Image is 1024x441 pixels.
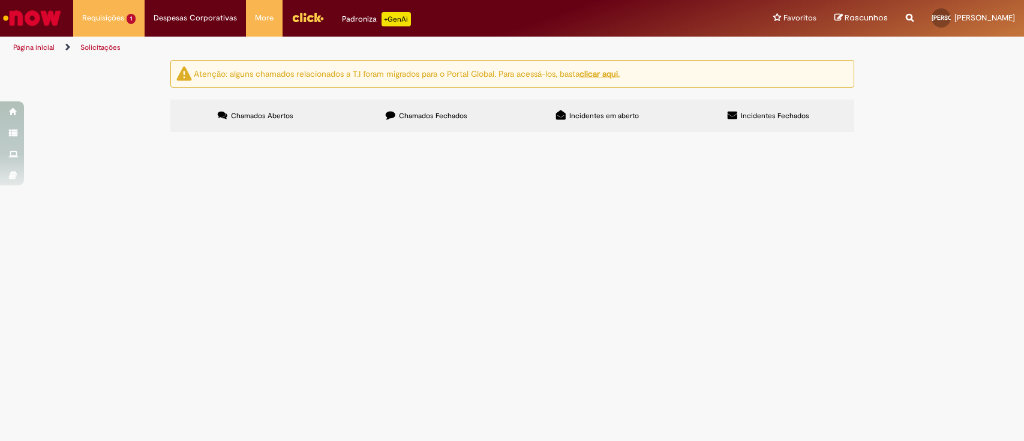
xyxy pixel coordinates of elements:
span: Favoritos [783,12,816,24]
a: Solicitações [80,43,121,52]
ng-bind-html: Atenção: alguns chamados relacionados a T.I foram migrados para o Portal Global. Para acessá-los,... [194,68,620,79]
span: Requisições [82,12,124,24]
span: 1 [127,14,136,24]
a: clicar aqui. [579,68,620,79]
span: [PERSON_NAME] [954,13,1015,23]
span: More [255,12,274,24]
span: Incidentes em aberto [569,111,639,121]
a: Página inicial [13,43,55,52]
span: Despesas Corporativas [154,12,237,24]
ul: Trilhas de página [9,37,674,59]
img: ServiceNow [1,6,63,30]
div: Padroniza [342,12,411,26]
span: Incidentes Fechados [741,111,809,121]
span: Rascunhos [845,12,888,23]
a: Rascunhos [834,13,888,24]
span: Chamados Abertos [231,111,293,121]
span: [PERSON_NAME] [932,14,978,22]
p: +GenAi [382,12,411,26]
span: Chamados Fechados [399,111,467,121]
img: click_logo_yellow_360x200.png [292,8,324,26]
